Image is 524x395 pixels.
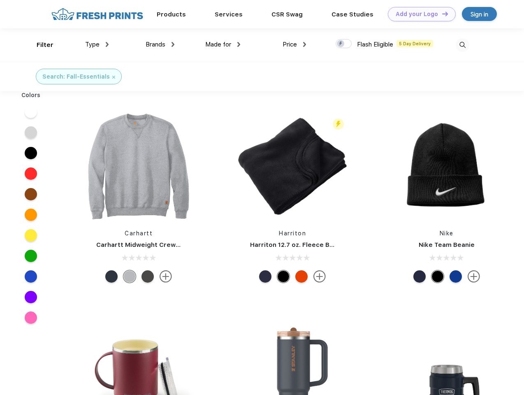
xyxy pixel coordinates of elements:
[333,118,344,130] img: flash_active_toggle.svg
[357,41,393,48] span: Flash Eligible
[157,11,186,18] a: Products
[440,230,454,237] a: Nike
[295,270,308,283] div: Orange
[238,112,347,221] img: func=resize&h=266
[146,41,165,48] span: Brands
[442,12,448,16] img: DT
[85,41,100,48] span: Type
[303,42,306,47] img: dropdown.png
[42,72,110,81] div: Search: Fall-Essentials
[471,9,488,19] div: Sign in
[237,42,240,47] img: dropdown.png
[396,11,438,18] div: Add your Logo
[125,230,153,237] a: Carhartt
[450,270,462,283] div: Game Royal
[283,41,297,48] span: Price
[396,40,433,47] span: 5 Day Delivery
[456,38,469,52] img: desktop_search.svg
[49,7,146,21] img: fo%20logo%202.webp
[160,270,172,283] img: more.svg
[205,41,231,48] span: Made for
[462,7,497,21] a: Sign in
[419,241,475,249] a: Nike Team Beanie
[313,270,326,283] img: more.svg
[392,112,501,221] img: func=resize&h=266
[106,42,109,47] img: dropdown.png
[259,270,271,283] div: Navy
[112,76,115,79] img: filter_cancel.svg
[172,42,174,47] img: dropdown.png
[279,230,306,237] a: Harriton
[277,270,290,283] div: Black
[141,270,154,283] div: Carbon Heather
[413,270,426,283] div: College Navy
[96,241,227,249] a: Carhartt Midweight Crewneck Sweatshirt
[250,241,349,249] a: Harriton 12.7 oz. Fleece Blanket
[431,270,444,283] div: Black
[105,270,118,283] div: New Navy
[37,40,53,50] div: Filter
[15,91,47,100] div: Colors
[84,112,193,221] img: func=resize&h=266
[123,270,136,283] div: Heather Grey
[468,270,480,283] img: more.svg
